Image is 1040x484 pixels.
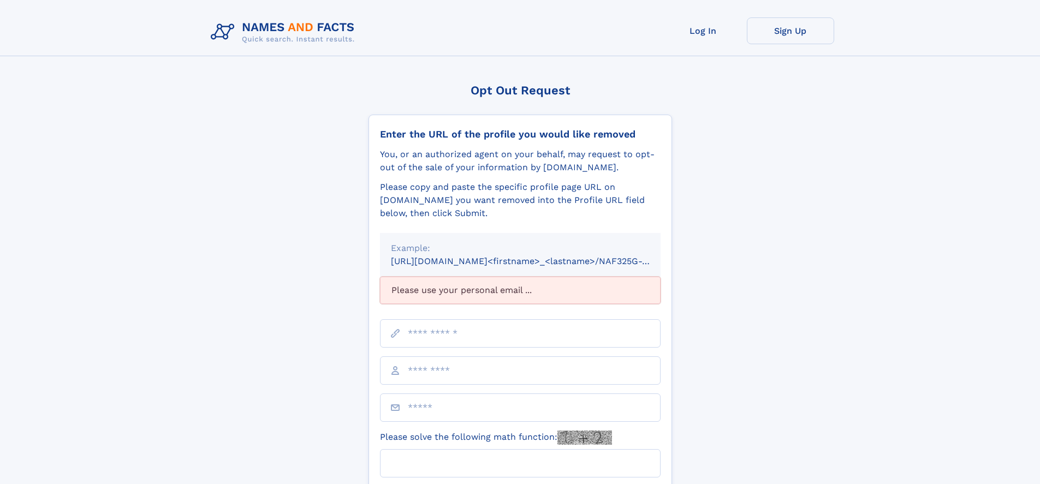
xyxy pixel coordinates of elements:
label: Please solve the following math function: [380,431,612,445]
img: Logo Names and Facts [206,17,364,47]
small: [URL][DOMAIN_NAME]<firstname>_<lastname>/NAF325G-xxxxxxxx [391,256,681,266]
div: Example: [391,242,650,255]
div: You, or an authorized agent on your behalf, may request to opt-out of the sale of your informatio... [380,148,661,174]
div: Enter the URL of the profile you would like removed [380,128,661,140]
div: Please use your personal email ... [380,277,661,304]
a: Sign Up [747,17,834,44]
div: Opt Out Request [369,83,672,97]
div: Please copy and paste the specific profile page URL on [DOMAIN_NAME] you want removed into the Pr... [380,181,661,220]
a: Log In [659,17,747,44]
